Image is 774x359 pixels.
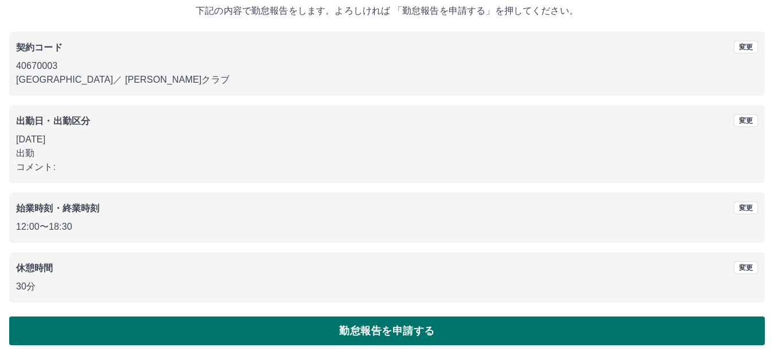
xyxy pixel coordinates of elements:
[9,4,765,18] p: 下記の内容で勤怠報告をします。よろしければ 「勤怠報告を申請する」を押してください。
[16,220,758,234] p: 12:00 〜 18:30
[734,114,758,127] button: 変更
[16,73,758,87] p: [GEOGRAPHIC_DATA] ／ [PERSON_NAME]クラブ
[16,160,758,174] p: コメント:
[734,41,758,53] button: 変更
[16,203,99,213] b: 始業時刻・終業時刻
[16,133,758,146] p: [DATE]
[734,261,758,274] button: 変更
[16,280,758,294] p: 30分
[16,263,53,273] b: 休憩時間
[734,202,758,214] button: 変更
[9,316,765,345] button: 勤怠報告を申請する
[16,116,90,126] b: 出勤日・出勤区分
[16,146,758,160] p: 出勤
[16,59,758,73] p: 40670003
[16,43,63,52] b: 契約コード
